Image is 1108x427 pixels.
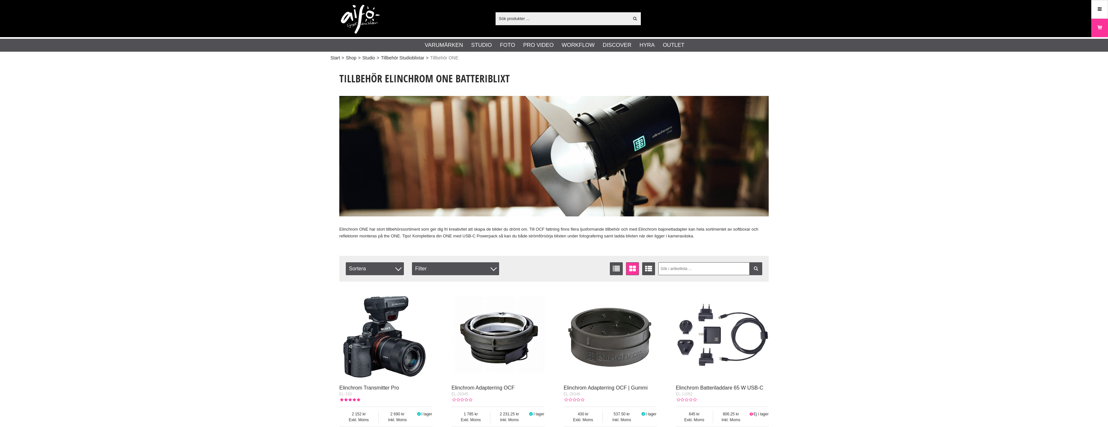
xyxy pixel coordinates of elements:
span: Exkl. Moms [564,417,603,423]
a: Outlet [663,41,684,49]
a: Tillbehör Studioblixtar [381,55,424,61]
span: EL-11052 [676,392,692,396]
span: EL-26346 [564,392,580,396]
a: Start [331,55,340,61]
a: Utökad listvisning [642,262,655,275]
a: Elinchrom Adapterring OCF [451,385,515,391]
i: I lager [528,412,534,416]
a: Elinchrom Adapterring OCF | Gummi [564,385,648,391]
a: Pro Video [523,41,553,49]
span: Inkl. Moms [603,417,641,423]
div: Kundbetyg: 0 [676,397,696,403]
h1: Tillbehör Elinchrom ONE Batteriblixt [339,71,769,86]
span: 430 [564,411,603,417]
a: Discover [603,41,631,49]
span: > [377,55,379,61]
span: 2 231.25 [490,411,528,417]
span: 537.50 [603,411,641,417]
div: Filter [412,262,499,275]
span: > [426,55,428,61]
span: 645 [676,411,713,417]
span: > [358,55,361,61]
span: Tillbehör ONE [430,55,458,61]
a: Hyra [640,41,655,49]
input: Sök i artikellista ... [658,262,763,275]
img: Elinchrom Adapterring OCF | Gummi [564,288,657,381]
a: Workflow [562,41,595,49]
span: I lager [534,412,544,416]
img: Elinchrom Batteriladdare 65 W USB-C [676,288,769,381]
span: Inkl. Moms [713,417,749,423]
input: Sök produkter ... [496,14,629,23]
span: Exkl. Moms [339,417,378,423]
img: Elinchrom ONE Accessories [339,96,769,216]
span: Exkl. Moms [451,417,490,423]
a: Foto [500,41,515,49]
img: Elinchrom Transmitter Pro [339,288,432,381]
a: Fönstervisning [626,262,639,275]
span: 1 785 [451,411,490,417]
p: Elinchrom ONE har stort tillbehörssortiment som ger dig fri kreativitet att skapa de bilder du dr... [339,226,769,240]
i: I lager [416,412,421,416]
div: Kundbetyg: 0 [564,397,584,403]
i: I lager [641,412,646,416]
span: 2 690 [379,411,416,417]
span: Ej i lager [754,412,769,416]
span: EL-26345 [451,392,468,396]
a: Studio [471,41,492,49]
div: Kundbetyg: 5.00 [339,397,360,403]
span: Sortera [346,262,404,275]
a: Filtrera [749,262,762,275]
span: > [342,55,344,61]
img: logo.png [341,5,380,34]
i: Ej i lager [749,412,754,416]
span: 2 152 [339,411,378,417]
span: I lager [646,412,656,416]
span: I lager [421,412,432,416]
a: Studio [362,55,375,61]
a: Varumärken [425,41,463,49]
a: Elinchrom Transmitter Pro [339,385,399,391]
span: Inkl. Moms [379,417,416,423]
span: 806.25 [713,411,749,417]
span: EL-193 [339,392,352,396]
a: Listvisning [610,262,623,275]
img: Elinchrom Adapterring OCF [451,288,544,381]
a: Shop [346,55,356,61]
span: Exkl. Moms [676,417,713,423]
span: Inkl. Moms [490,417,528,423]
div: Kundbetyg: 0 [451,397,472,403]
a: Elinchrom Batteriladdare 65 W USB-C [676,385,763,391]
